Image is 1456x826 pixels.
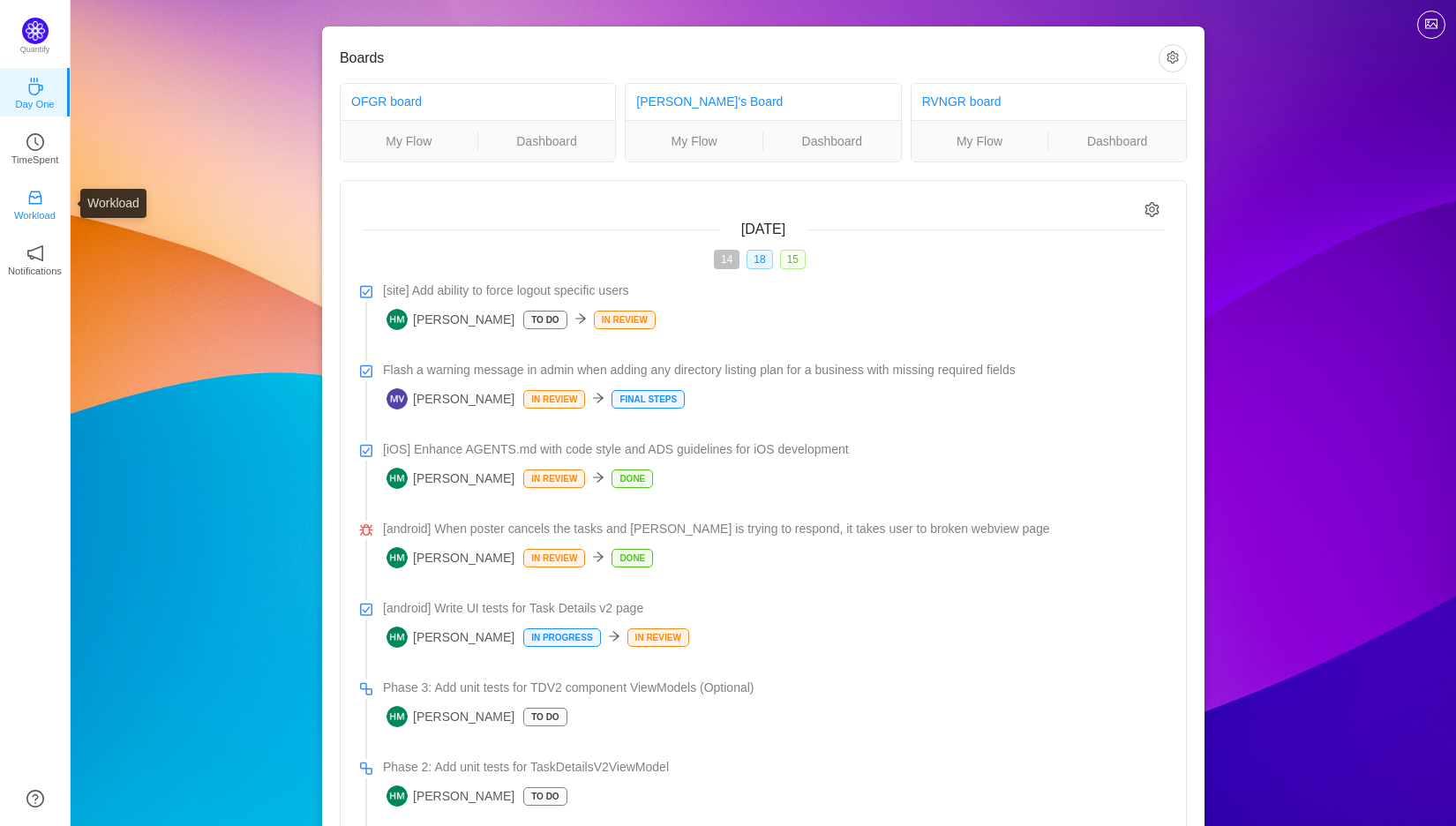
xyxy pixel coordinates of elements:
[387,627,408,648] img: HM
[612,470,652,487] p: Done
[387,785,408,807] img: HM
[15,96,54,112] p: Day One
[608,630,620,642] i: icon: arrow-right
[741,222,785,237] span: [DATE]
[524,391,584,408] p: IN REVIEW
[383,361,1016,379] span: Flash a warning message in admin when adding any directory listing plan for a business with missi...
[351,94,422,109] a: OFGR board
[383,282,629,300] span: [site] Add ability to force logout specific users
[20,44,50,56] p: Quantify
[612,391,684,408] p: Final Steps
[524,629,599,646] p: In Progress
[387,388,514,409] span: [PERSON_NAME]
[26,139,44,156] a: icon: clock-circleTimeSpent
[26,83,44,101] a: icon: coffeeDay One
[387,547,514,568] span: [PERSON_NAME]
[387,627,514,648] span: [PERSON_NAME]
[26,194,44,212] a: icon: inboxWorkload
[383,758,1165,777] a: Phase 2: Add unit tests for TaskDetailsV2ViewModel
[383,520,1050,538] span: [android] When poster cancels the tasks and [PERSON_NAME] is trying to respond, it takes user to ...
[383,520,1165,538] a: [android] When poster cancels the tasks and [PERSON_NAME] is trying to respond, it takes user to ...
[574,312,587,325] i: icon: arrow-right
[387,388,408,409] img: MV
[592,392,604,404] i: icon: arrow-right
[636,94,783,109] a: [PERSON_NAME]'s Board
[747,250,772,269] span: 18
[628,629,688,646] p: IN REVIEW
[383,758,669,777] span: Phase 2: Add unit tests for TaskDetailsV2ViewModel
[524,788,566,805] p: To Do
[26,250,44,267] a: icon: notificationNotifications
[1417,11,1445,39] button: icon: picture
[383,361,1165,379] a: Flash a warning message in admin when adding any directory listing plan for a business with missi...
[714,250,739,269] span: 14
[387,468,408,489] img: HM
[1145,202,1160,217] i: icon: setting
[341,131,477,151] a: My Flow
[387,706,408,727] img: HM
[387,309,514,330] span: [PERSON_NAME]
[592,551,604,563] i: icon: arrow-right
[340,49,1159,67] h3: Boards
[8,263,62,279] p: Notifications
[22,18,49,44] img: Quantify
[26,189,44,206] i: icon: inbox
[383,282,1165,300] a: [site] Add ability to force logout specific users
[912,131,1048,151] a: My Flow
[922,94,1002,109] a: RVNGR board
[383,599,643,618] span: [android] Write UI tests for Task Details v2 page
[26,133,44,151] i: icon: clock-circle
[1048,131,1186,151] a: Dashboard
[383,599,1165,618] a: [android] Write UI tests for Task Details v2 page
[592,471,604,484] i: icon: arrow-right
[612,550,652,567] p: Done
[763,131,901,151] a: Dashboard
[26,78,44,95] i: icon: coffee
[11,152,59,168] p: TimeSpent
[387,706,514,727] span: [PERSON_NAME]
[387,785,514,807] span: [PERSON_NAME]
[387,468,514,489] span: [PERSON_NAME]
[1159,44,1187,72] button: icon: setting
[387,309,408,330] img: HM
[595,312,655,328] p: IN REVIEW
[383,679,1165,697] a: Phase 3: Add unit tests for TDV2 component ViewModels (Optional)
[524,709,566,725] p: To Do
[780,250,806,269] span: 15
[524,550,584,567] p: IN REVIEW
[478,131,616,151] a: Dashboard
[383,440,849,459] span: [iOS] Enhance AGENTS.md with code style and ADS guidelines for iOS development
[524,470,584,487] p: IN REVIEW
[626,131,762,151] a: My Flow
[26,244,44,262] i: icon: notification
[387,547,408,568] img: HM
[524,312,566,328] p: To Do
[26,790,44,807] a: icon: question-circle
[383,440,1165,459] a: [iOS] Enhance AGENTS.md with code style and ADS guidelines for iOS development
[383,679,754,697] span: Phase 3: Add unit tests for TDV2 component ViewModels (Optional)
[14,207,56,223] p: Workload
